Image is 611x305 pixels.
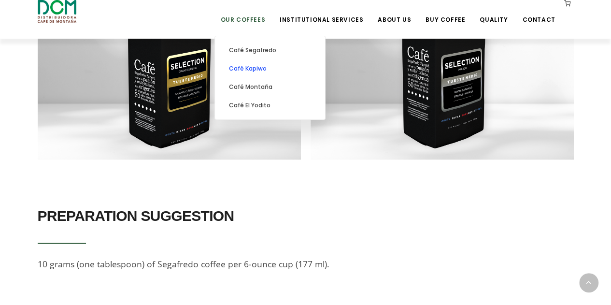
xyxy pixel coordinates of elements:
a: Buy Coffee [420,1,471,24]
a: Café El Yodito [220,96,320,115]
a: Institutional Services [274,1,369,24]
a: Café Segafredo [220,41,320,59]
a: Contact [516,1,561,24]
a: Our Coffees [214,1,271,24]
a: About Us [372,1,417,24]
span: 10 grams (one tablespoon) of Segafredo coffee per 6-ounce cup (177 ml). [38,258,329,270]
h2: PREPARATION SUGGESTION [38,203,574,230]
a: Café Kapiwo [220,59,320,78]
a: Café Montaña [220,78,320,96]
a: Quality [474,1,513,24]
